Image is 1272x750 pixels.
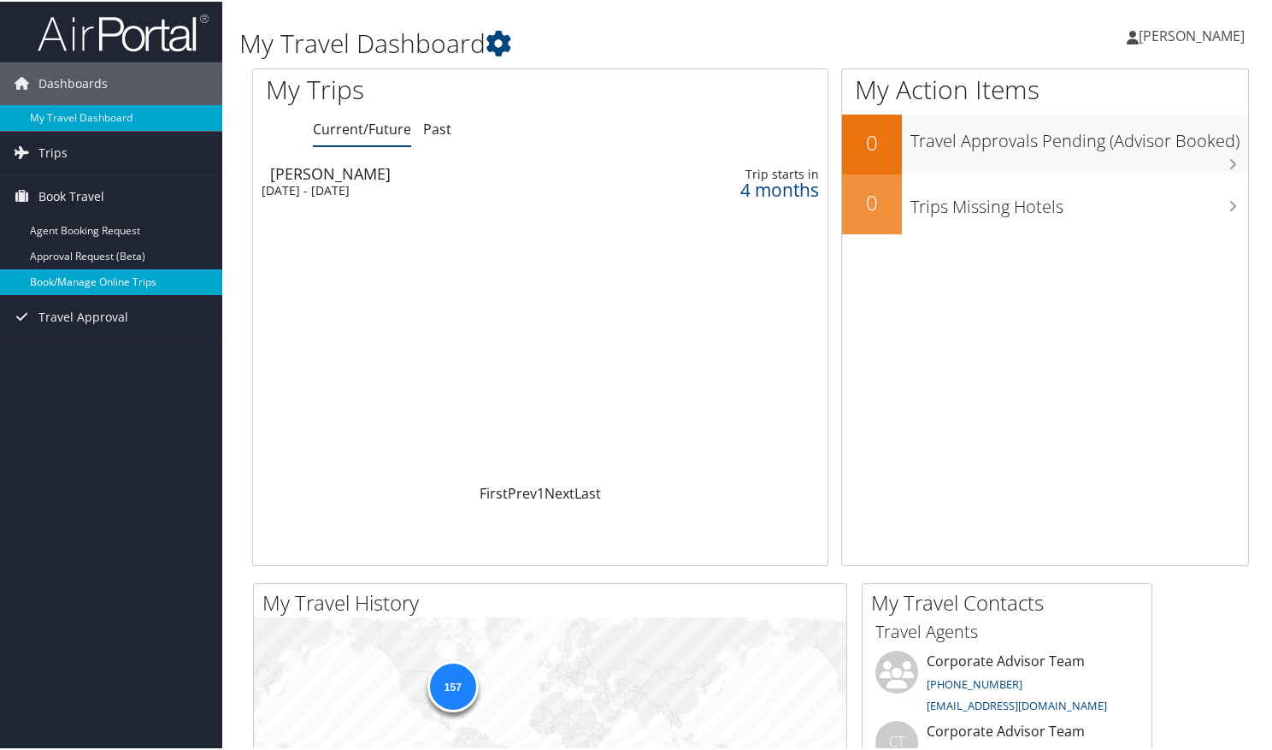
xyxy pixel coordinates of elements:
div: 157 [427,659,478,711]
h2: 0 [842,186,902,216]
a: Current/Future [313,118,411,137]
a: [EMAIL_ADDRESS][DOMAIN_NAME] [927,696,1107,712]
span: Trips [38,130,68,173]
h2: 0 [842,127,902,156]
a: 0Travel Approvals Pending (Advisor Booked) [842,113,1248,173]
a: 1 [537,482,545,501]
a: Last [574,482,601,501]
h1: My Action Items [842,70,1248,106]
h3: Travel Agents [875,618,1139,642]
div: [DATE] - [DATE] [262,181,614,197]
span: [PERSON_NAME] [1139,25,1245,44]
div: Trip starts in [679,165,819,180]
a: 0Trips Missing Hotels [842,173,1248,233]
a: First [480,482,508,501]
a: [PERSON_NAME] [1127,9,1262,60]
li: Corporate Advisor Team [867,649,1147,719]
h2: My Travel History [262,587,846,616]
span: Dashboards [38,61,108,103]
div: 4 months [679,180,819,196]
a: Prev [508,482,537,501]
span: Book Travel [38,174,104,216]
a: Past [423,118,451,137]
a: Next [545,482,574,501]
a: [PHONE_NUMBER] [927,675,1022,690]
img: airportal-logo.png [38,11,209,51]
h2: My Travel Contacts [871,587,1151,616]
span: Travel Approval [38,294,128,337]
h1: My Travel Dashboard [239,24,921,60]
h3: Travel Approvals Pending (Advisor Booked) [910,119,1248,151]
h3: Trips Missing Hotels [910,185,1248,217]
h1: My Trips [266,70,575,106]
div: [PERSON_NAME] [270,164,622,180]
